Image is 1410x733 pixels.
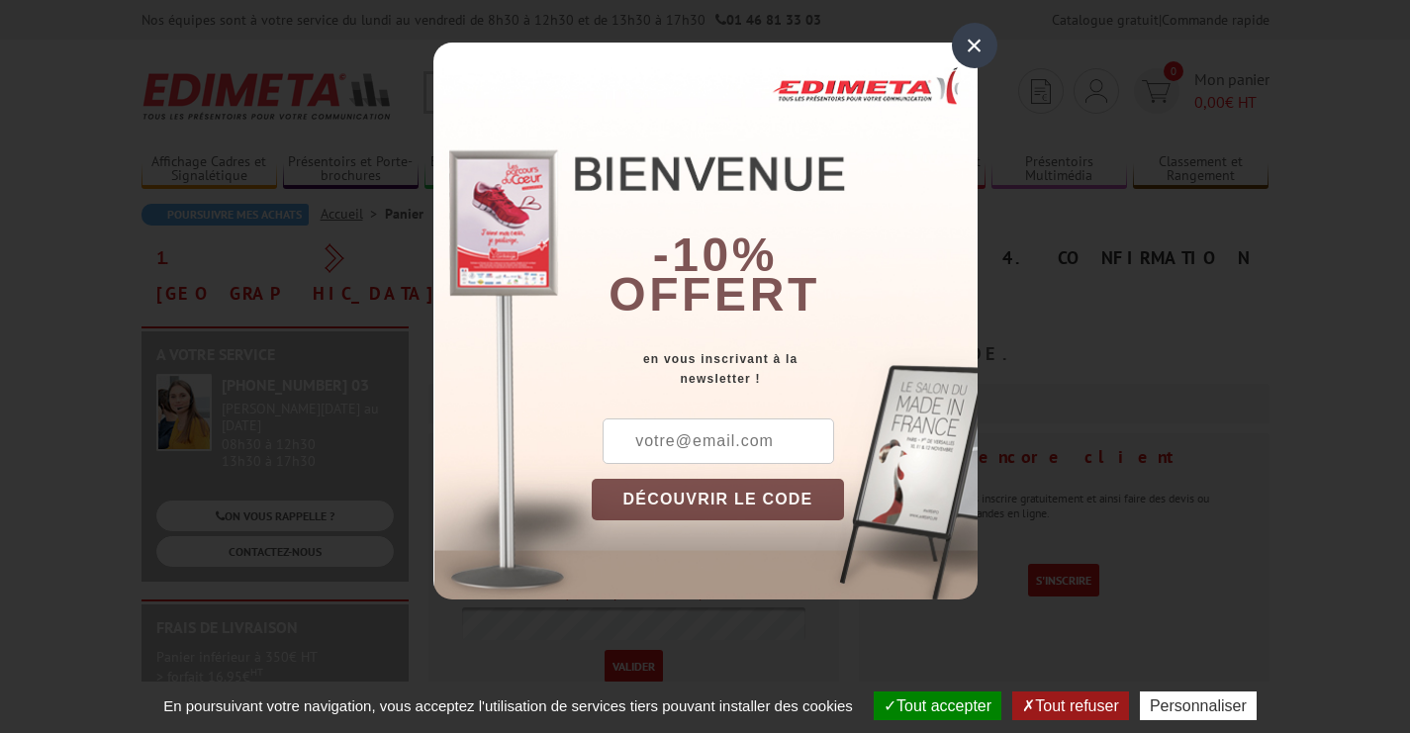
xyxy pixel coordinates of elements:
[603,418,834,464] input: votre@email.com
[592,479,845,520] button: DÉCOUVRIR LE CODE
[952,23,997,68] div: ×
[874,691,1001,720] button: Tout accepter
[153,697,863,714] span: En poursuivant votre navigation, vous acceptez l'utilisation de services tiers pouvant installer ...
[1140,691,1257,720] button: Personnaliser (fenêtre modale)
[609,268,820,321] font: offert
[592,349,978,389] div: en vous inscrivant à la newsletter !
[1012,691,1128,720] button: Tout refuser
[653,229,778,281] b: -10%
